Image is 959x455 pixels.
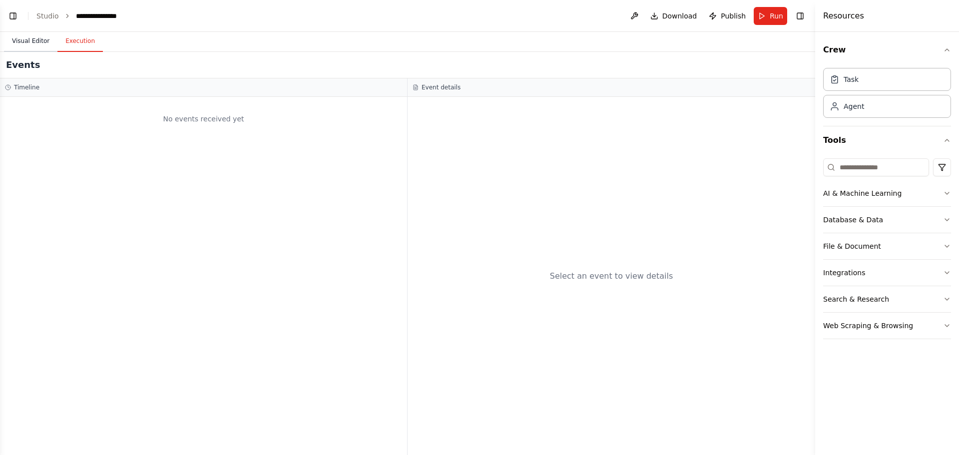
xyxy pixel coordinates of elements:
[705,7,750,25] button: Publish
[6,58,40,72] h2: Events
[793,9,807,23] button: Hide right sidebar
[57,31,103,52] button: Execution
[36,12,59,20] a: Studio
[823,286,951,312] button: Search & Research
[823,260,951,286] button: Integrations
[823,36,951,64] button: Crew
[823,215,883,225] div: Database & Data
[823,154,951,347] div: Tools
[754,7,787,25] button: Run
[823,180,951,206] button: AI & Machine Learning
[823,268,865,278] div: Integrations
[422,83,461,91] h3: Event details
[823,188,902,198] div: AI & Machine Learning
[770,11,783,21] span: Run
[6,9,20,23] button: Show left sidebar
[823,321,913,331] div: Web Scraping & Browsing
[823,241,881,251] div: File & Document
[14,83,39,91] h3: Timeline
[4,31,57,52] button: Visual Editor
[844,74,859,84] div: Task
[844,101,864,111] div: Agent
[36,11,125,21] nav: breadcrumb
[5,102,402,136] div: No events received yet
[823,233,951,259] button: File & Document
[550,270,673,282] div: Select an event to view details
[823,294,889,304] div: Search & Research
[823,126,951,154] button: Tools
[823,10,864,22] h4: Resources
[823,207,951,233] button: Database & Data
[823,64,951,126] div: Crew
[646,7,701,25] button: Download
[662,11,697,21] span: Download
[721,11,746,21] span: Publish
[823,313,951,339] button: Web Scraping & Browsing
